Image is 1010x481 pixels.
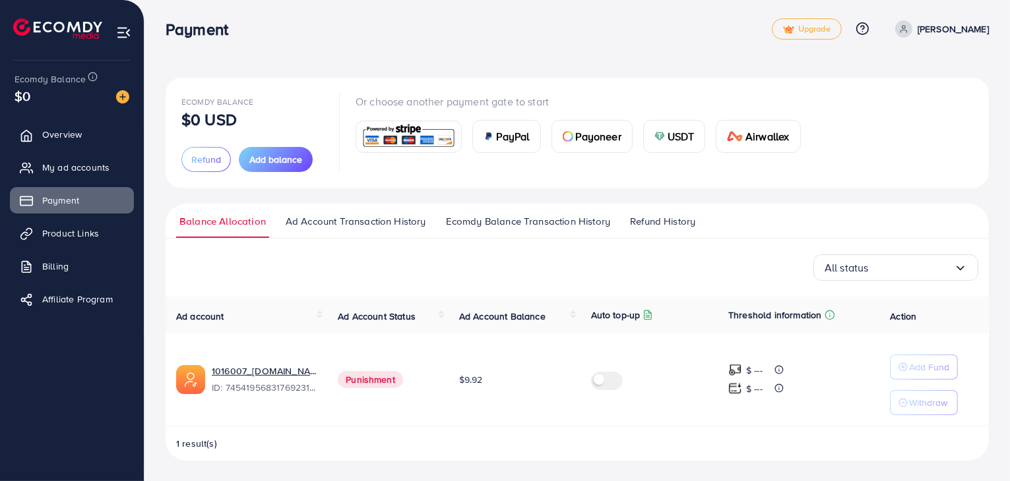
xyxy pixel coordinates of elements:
img: image [116,90,129,103]
a: cardPayPal [472,120,541,153]
span: Ecomdy Balance [15,72,86,86]
img: logo [13,18,102,39]
span: Airwallex [745,128,789,144]
p: Add Fund [909,359,949,375]
span: Overview [42,128,82,141]
img: card [654,131,665,142]
div: Search for option [813,254,978,281]
span: PayPal [497,128,530,144]
a: tickUpgrade [772,18,842,40]
span: Product Links [42,227,99,240]
p: Withdraw [909,395,947,410]
a: Payment [10,187,134,213]
h3: Payment [166,20,239,39]
span: Refund [191,153,221,166]
span: Punishment [338,371,403,388]
img: ic-ads-acc.e4c84228.svg [176,365,205,394]
p: $ --- [746,381,763,397]
a: Product Links [10,220,134,246]
p: $0 USD [181,111,237,127]
span: Action [890,310,916,323]
p: Threshold information [728,307,821,323]
a: 1016007_[DOMAIN_NAME]_1735565181835 [212,364,317,378]
span: Refund History [630,214,695,229]
a: Affiliate Program [10,286,134,312]
p: Or choose another payment gate to start [356,94,811,109]
a: Billing [10,253,134,279]
a: cardUSDT [643,120,706,153]
input: Search for option [869,258,954,278]
a: card [356,121,462,153]
span: Ecomdy Balance [181,96,253,107]
span: Ad Account Balance [459,310,546,323]
span: Ad Account Transaction History [286,214,426,229]
p: Auto top-up [591,307,641,323]
span: Add balance [249,153,302,166]
span: Balance Allocation [179,214,266,229]
a: cardPayoneer [552,120,633,153]
span: USDT [668,128,695,144]
img: top-up amount [728,363,742,377]
img: card [484,131,494,142]
div: <span class='underline'>1016007_sultan.pk_1735565181835</span></br>7454195683176923152 [212,364,317,395]
span: Affiliate Program [42,293,113,306]
img: card [360,123,457,151]
span: $9.92 [459,373,483,386]
span: Ad account [176,310,224,323]
iframe: Chat [954,422,1000,471]
a: cardAirwallex [716,120,800,153]
span: All status [825,258,869,278]
p: [PERSON_NAME] [918,21,989,37]
span: Payment [42,194,79,207]
span: My ad accounts [42,161,110,174]
span: ID: 7454195683176923152 [212,381,317,394]
a: Overview [10,121,134,148]
span: Ad Account Status [338,310,416,323]
span: Ecomdy Balance Transaction History [446,214,610,229]
span: 1 result(s) [176,437,217,450]
button: Add balance [239,147,313,172]
span: $0 [15,86,30,105]
img: card [563,131,573,142]
img: card [727,131,743,142]
p: $ --- [746,362,763,378]
span: Upgrade [783,24,831,34]
img: tick [783,25,794,34]
img: menu [116,25,131,40]
a: [PERSON_NAME] [890,20,989,38]
span: Payoneer [576,128,621,144]
img: top-up amount [728,382,742,395]
button: Refund [181,147,231,172]
button: Add Fund [890,354,958,380]
button: Withdraw [890,390,958,415]
a: My ad accounts [10,154,134,181]
span: Billing [42,260,69,273]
